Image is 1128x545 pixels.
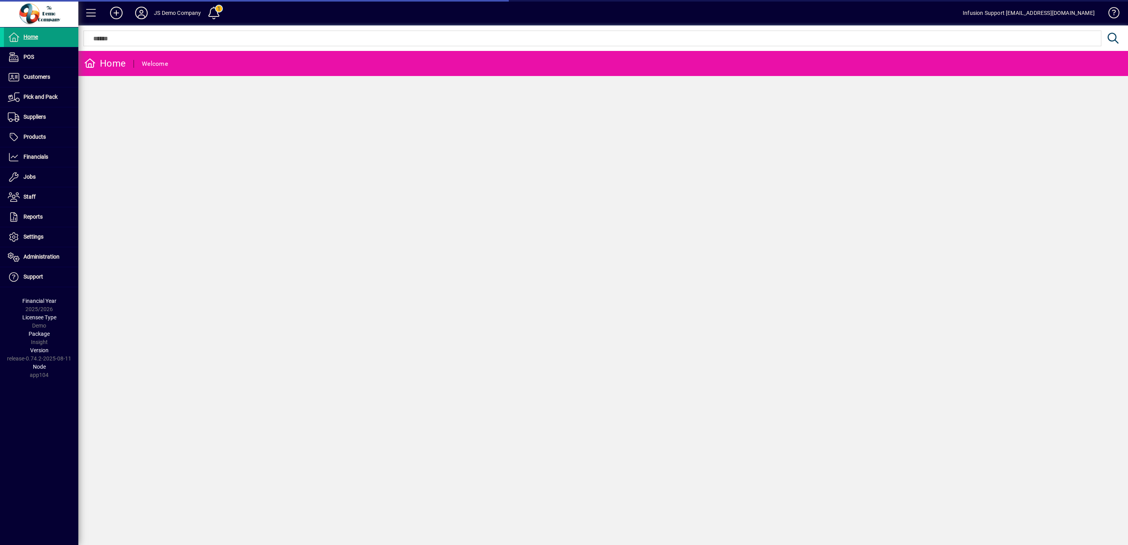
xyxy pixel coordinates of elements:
[23,74,50,80] span: Customers
[23,273,43,280] span: Support
[4,267,78,287] a: Support
[4,187,78,207] a: Staff
[4,127,78,147] a: Products
[23,174,36,180] span: Jobs
[23,134,46,140] span: Products
[23,94,58,100] span: Pick and Pack
[23,54,34,60] span: POS
[23,234,43,240] span: Settings
[4,227,78,247] a: Settings
[4,207,78,227] a: Reports
[154,7,201,19] div: JS Demo Company
[4,247,78,267] a: Administration
[129,6,154,20] button: Profile
[22,314,56,320] span: Licensee Type
[4,107,78,127] a: Suppliers
[29,331,50,337] span: Package
[4,67,78,87] a: Customers
[23,253,60,260] span: Administration
[4,167,78,187] a: Jobs
[22,298,56,304] span: Financial Year
[1103,2,1118,27] a: Knowledge Base
[104,6,129,20] button: Add
[23,194,36,200] span: Staff
[23,154,48,160] span: Financials
[23,114,46,120] span: Suppliers
[963,7,1095,19] div: Infusion Support [EMAIL_ADDRESS][DOMAIN_NAME]
[4,147,78,167] a: Financials
[4,47,78,67] a: POS
[23,34,38,40] span: Home
[30,347,49,353] span: Version
[33,364,46,370] span: Node
[23,214,43,220] span: Reports
[84,57,126,70] div: Home
[142,58,168,70] div: Welcome
[4,87,78,107] a: Pick and Pack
